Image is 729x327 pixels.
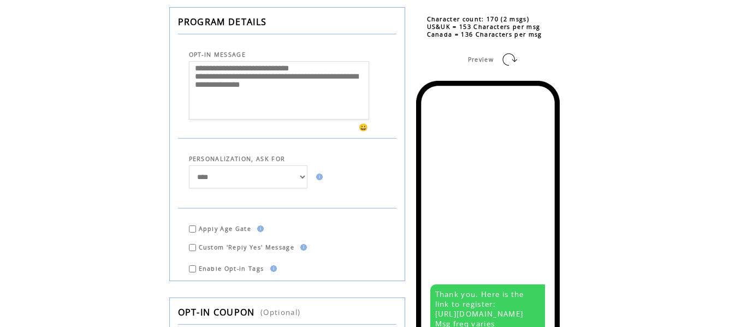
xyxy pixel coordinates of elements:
[199,225,252,233] span: Apply Age Gate
[178,16,267,28] span: PROGRAM DETAILS
[427,15,530,23] span: Character count: 170 (2 msgs)
[313,174,323,180] img: help.gif
[468,56,494,63] span: Preview
[178,306,255,318] span: OPT-IN COUPON
[189,51,246,58] span: OPT-IN MESSAGE
[297,244,307,251] img: help.gif
[189,155,286,163] span: PERSONALIZATION, ASK FOR
[267,265,277,272] img: help.gif
[199,243,295,251] span: Custom 'Reply Yes' Message
[260,307,300,317] span: (Optional)
[199,265,264,272] span: Enable Opt-in Tags
[254,225,264,232] img: help.gif
[359,122,369,132] span: 😀
[427,23,541,31] span: US&UK = 153 Characters per msg
[427,31,542,38] span: Canada = 136 Characters per msg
